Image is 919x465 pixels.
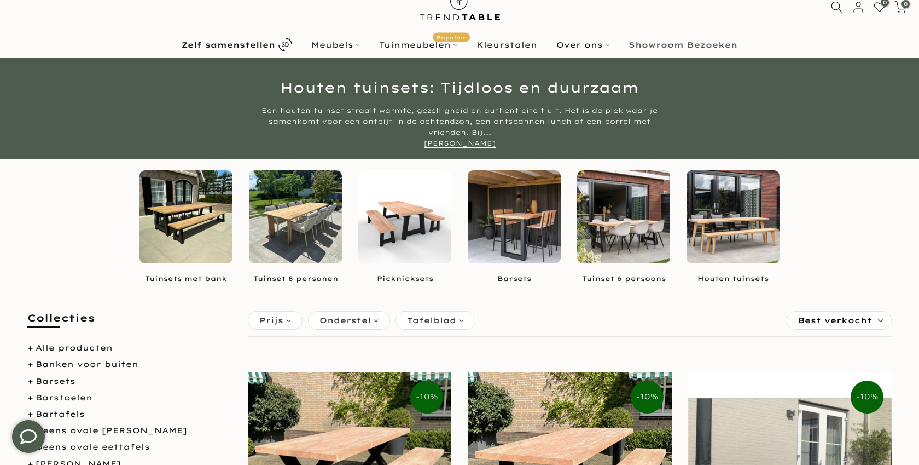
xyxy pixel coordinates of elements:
[467,38,547,51] a: Kleurstalen
[619,38,747,51] a: Showroom Bezoeken
[182,41,275,49] b: Zelf samenstellen
[468,274,561,284] a: Barsets
[433,32,470,42] span: Populair
[851,381,883,414] span: -10%
[687,274,780,284] a: Houten tuinsets
[36,343,113,353] a: Alle producten
[139,274,232,284] a: Tuinsets met bank
[172,35,302,54] a: Zelf samenstellen
[358,274,451,284] a: Picknicksets
[424,139,496,148] a: [PERSON_NAME]
[36,376,75,386] a: Barsets
[36,442,150,452] a: Deens ovale eettafels
[36,409,85,419] a: Bartafels
[787,312,891,329] label: Sorteren:Best verkocht
[27,311,231,336] h5: Collecties
[874,1,886,13] a: 0
[1,409,56,464] iframe: toggle-frame
[547,38,619,51] a: Over ons
[410,381,443,414] span: -10%
[370,38,467,51] a: TuinmeubelenPopulair
[319,314,371,326] span: Onderstel
[629,41,737,49] b: Showroom Bezoeken
[36,393,92,403] a: Barstoelen
[407,314,456,326] span: Tafelblad
[798,312,872,329] span: Best verkocht
[259,314,283,326] span: Prijs
[249,274,342,284] a: Tuinset 8 personen
[631,381,664,414] span: -10%
[139,81,780,94] h1: Houten tuinsets: Tijdloos en duurzaam
[36,359,138,369] a: Banken voor buiten
[577,274,670,284] a: Tuinset 6 persoons
[302,38,370,51] a: Meubels
[254,105,665,149] div: Een houten tuinset straalt warmte, gezelligheid en authenticiteit uit. Het is de plek waar je sam...
[894,1,906,13] a: 0
[36,426,187,435] a: Deens ovale [PERSON_NAME]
